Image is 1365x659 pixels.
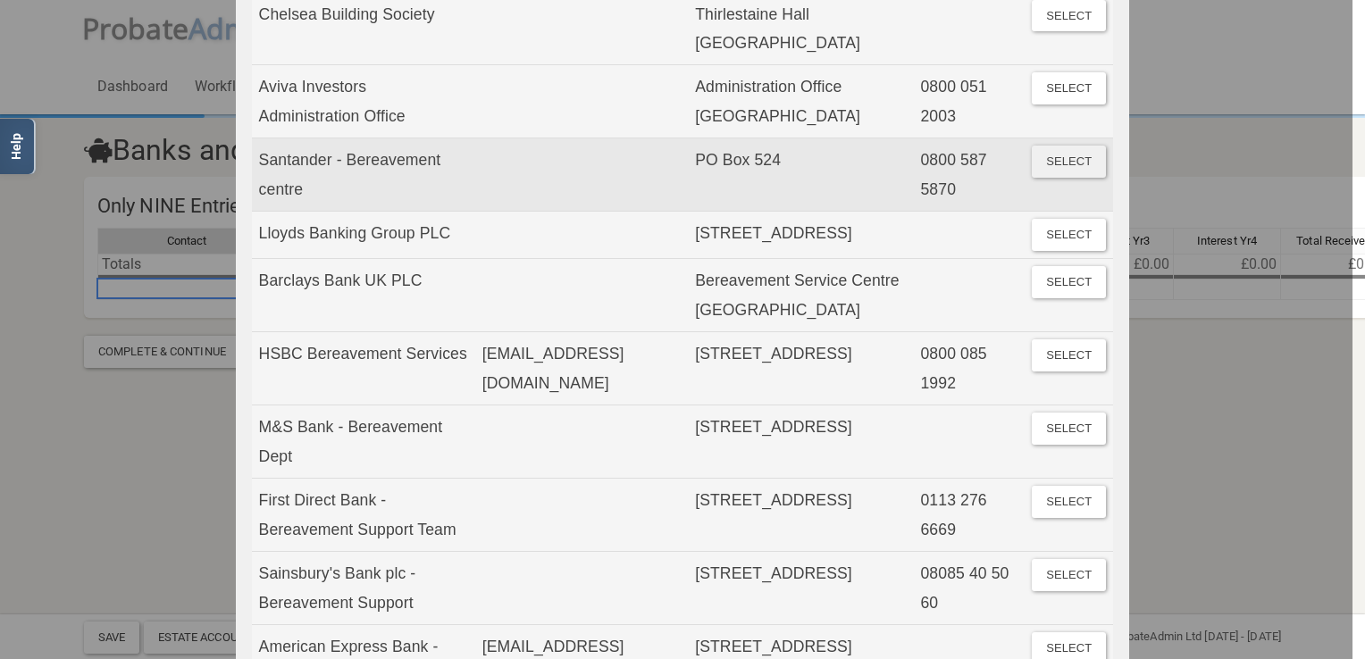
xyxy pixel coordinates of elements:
td: [STREET_ADDRESS] [688,332,913,405]
td: Barclays Bank UK PLC [252,259,475,332]
button: Select [1032,339,1106,371]
td: PO Box 524 [688,138,913,212]
td: Sainsbury's Bank plc - Bereavement Support [252,552,475,625]
td: 0800 085 1992 [913,332,1025,405]
td: 0800 587 5870 [913,138,1025,212]
button: Select [1032,559,1106,591]
td: First Direct Bank - Bereavement Support Team [252,479,475,552]
button: Select [1032,413,1106,445]
td: 0800 051 2003 [913,65,1025,138]
td: Aviva Investors Administration Office [252,65,475,138]
td: [STREET_ADDRESS] [688,212,913,259]
td: 0113 276 6669 [913,479,1025,552]
td: [EMAIL_ADDRESS][DOMAIN_NAME] [475,332,689,405]
td: Administration Office [GEOGRAPHIC_DATA] [688,65,913,138]
td: [STREET_ADDRESS] [688,479,913,552]
td: Santander - Bereavement centre [252,138,475,212]
button: Select [1032,219,1106,251]
button: Select [1032,266,1106,298]
button: Select [1032,146,1106,178]
button: Select [1032,72,1106,104]
td: Bereavement Service Centre [GEOGRAPHIC_DATA] [688,259,913,332]
td: [STREET_ADDRESS] [688,405,913,479]
button: Select [1032,486,1106,518]
td: HSBC Bereavement Services [252,332,475,405]
td: [STREET_ADDRESS] [688,552,913,625]
td: M&S Bank - Bereavement Dept [252,405,475,479]
td: Lloyds Banking Group PLC [252,212,475,259]
td: 08085 40 50 60 [913,552,1025,625]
